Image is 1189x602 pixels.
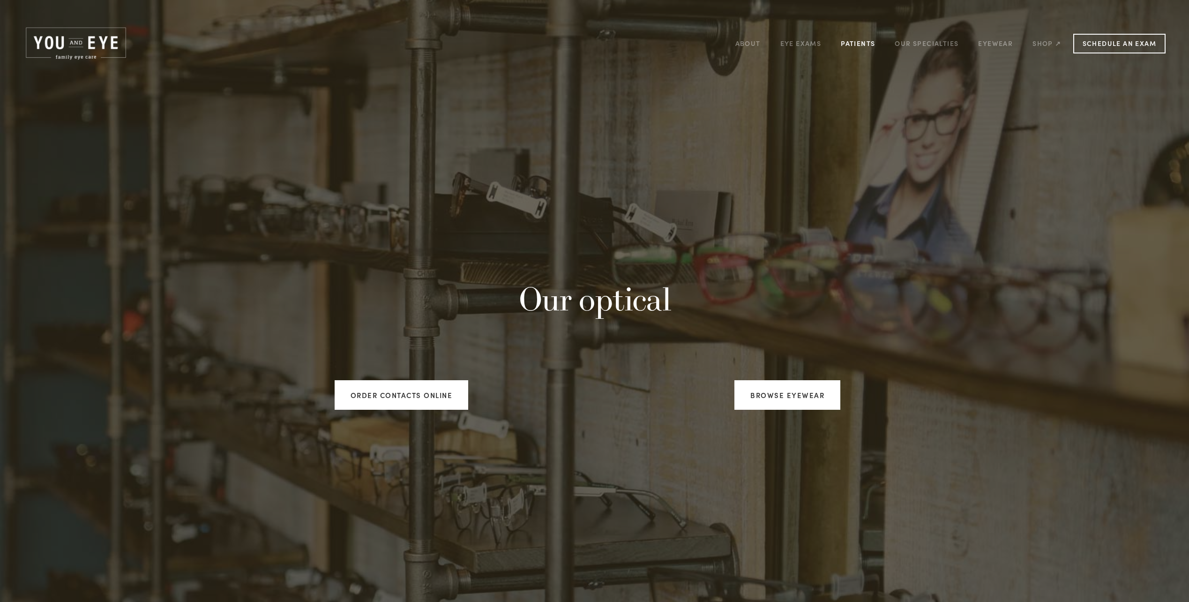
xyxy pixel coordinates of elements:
[335,380,469,410] a: Order Contacts Online
[1073,34,1166,53] a: Schedule an Exam
[841,36,875,51] a: Patients
[978,36,1013,51] a: Eyewear
[23,26,128,61] img: Rochester, MN | You and Eye | Family Eye Care
[734,380,840,410] a: Browse Eyewear
[1032,36,1061,51] a: Shop ↗
[780,36,822,51] a: Eye Exams
[895,39,958,48] a: Our Specialties
[735,36,761,51] a: About
[246,280,944,318] h1: Our optical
